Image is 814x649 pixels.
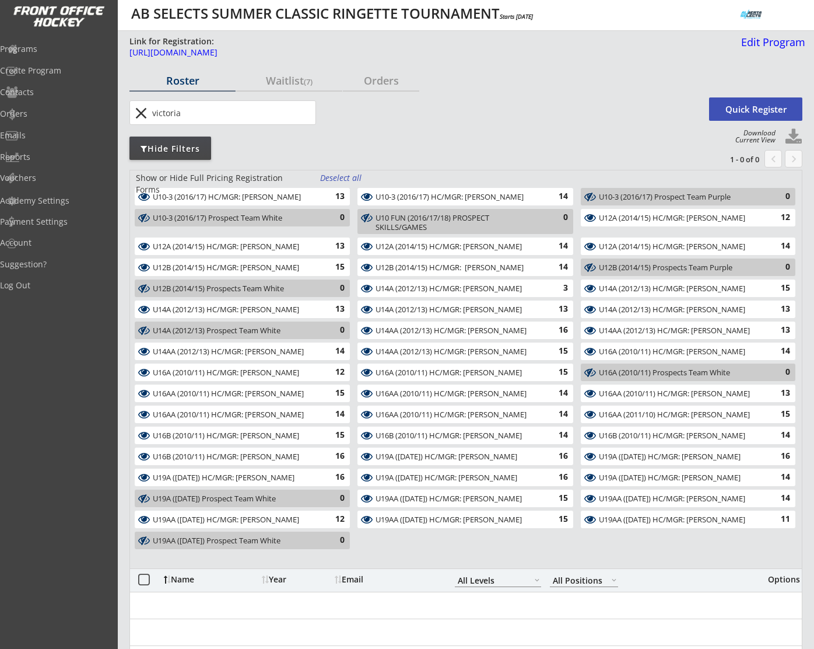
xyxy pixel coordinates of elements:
div: U16A (2010/11) HC/MGR: [PERSON_NAME] [599,347,764,357]
div: 16 [321,472,345,483]
div: 14 [767,430,790,441]
div: U19AA ([DATE]) HC/MGR: [PERSON_NAME] [599,515,764,525]
div: 14 [767,346,790,357]
div: U16B (2010/11) HC/MGR: Meagan Marriott [376,431,541,442]
div: 12 [767,212,790,224]
div: 14 [545,409,568,420]
div: U12A (2014/15) HC/MGR: Erin Willmott [599,213,764,224]
div: 0 [767,367,790,378]
div: U16AA (2010/11) HC/MGR: Tim Smith [376,410,541,421]
div: 15 [767,409,790,420]
div: Download Current View [729,130,776,144]
div: 3 [545,282,568,294]
div: 1 - 0 of 0 [699,154,759,165]
div: 15 [545,514,568,525]
div: U16AA (2010/11) HC/MGR: Erin Bennett [153,389,318,400]
div: U16B (2010/11) HC/MGR: [PERSON_NAME] [376,431,541,441]
div: U16AA (2010/11) HC/MGR: Stephen Miller [153,410,318,421]
div: U14A (2012/13) HC/MGR: [PERSON_NAME] [376,284,541,294]
div: U19AA ([DATE]) Prospect Team White [153,536,318,546]
em: Starts [DATE] [500,12,533,20]
div: U12A (2014/15) HC/MGR: [PERSON_NAME] [153,242,318,252]
div: 15 [321,261,345,273]
div: Roster [129,75,236,86]
div: U12B (2014/15) HC/MGR: Kristen Olver [376,263,541,274]
div: 15 [545,346,568,357]
div: U16B (2010/11) HC/MGR: Rick Green [153,452,318,463]
input: Type here... [150,101,315,124]
div: U19A (2007/08/09) HC/MGR: Ginny Chapman [376,452,541,463]
div: U14AA (2012/13) HC/MGR: [PERSON_NAME] [376,326,541,336]
div: U16AA (2010/11) HC/MGR: [PERSON_NAME] [376,410,541,420]
div: U14AA (2012/13) HC/MGR: Teena Feuchuk [153,347,318,358]
div: U10 FUN (2016/17/18) PROSPECT SKILLS/GAMES [376,214,541,232]
div: 15 [321,430,345,441]
div: U16A (2010/11) Prospects Team White [599,368,764,378]
div: 0 [321,535,345,546]
div: 14 [545,261,568,273]
div: 0 [767,191,790,203]
div: U12B (2014/15) Prospects Team White [153,284,318,294]
div: Edit Program [736,37,805,47]
div: 16 [545,472,568,483]
div: U19AA ([DATE]) HC/MGR: [PERSON_NAME] [599,494,764,504]
div: U14A (2012/13) HC/MGR: Rich Pulles [599,305,764,316]
div: 16 [545,451,568,462]
div: U14A (2012/13) HC/MGR: [PERSON_NAME] [599,305,764,315]
div: U19A ([DATE]) Prospect Team White [153,494,318,504]
div: U12B (2014/15) HC/MGR: Erica Ferguson [153,263,318,274]
div: U19AA (2007/08/09) HC/MGR: Steve Howard [599,515,764,526]
div: U12A (2014/15) HC/MGR: [PERSON_NAME] [376,242,541,252]
div: U16AA (2011/10) HC/MGR: [PERSON_NAME] [599,410,764,420]
div: U16AA (2010/11) HC/MGR: [PERSON_NAME] [376,389,541,399]
div: 16 [321,451,345,462]
div: 0 [321,212,345,224]
div: U14AA (2012/13) HC/MGR: [PERSON_NAME] [599,326,764,336]
div: U14A (2012/13) HC/MGR: [PERSON_NAME] [153,305,318,315]
div: Email [335,575,440,584]
div: U12B (2014/15) HC/MGR: [PERSON_NAME] [376,263,541,273]
div: U19A ([DATE]) HC/MGR: [PERSON_NAME] [599,473,764,483]
div: U14A (2012/13) HC/MGR: Justin Eadie [153,305,318,316]
div: U14A (2012/13) HC/MGR: Kelsi Urban [376,305,541,316]
div: U16AA (2011/10) HC/MGR: Derek Matheos [599,410,764,421]
div: U19A (2007/08/09) HC/MGR: Greg Szabo [599,452,764,463]
div: U16A (2010/11) HC/MGR: Holly Turner [153,368,318,379]
div: U16A (2010/11) HC/MGR: [PERSON_NAME] [376,368,541,378]
div: 14 [545,430,568,441]
button: Quick Register [709,97,802,121]
div: Orders [343,75,419,86]
div: 13 [545,303,568,315]
div: U16AA (2010/11) HC/MGR: Sara Williscroft [599,389,764,400]
div: U19A ([DATE]) HC/MGR: [PERSON_NAME] [153,473,318,483]
div: U19A (2007/08/09) HC/MGR: Rick Green [153,473,318,484]
div: Hide Filters [129,143,211,155]
div: U19A (2007/08/09) Prospect Team White [153,494,318,505]
div: 13 [767,303,790,315]
div: U19A ([DATE]) HC/MGR: [PERSON_NAME] [376,473,541,483]
div: U19A (2007/08/09) HC/MGR: Riley Lindquist [376,473,541,484]
div: 0 [545,212,568,224]
div: U19A ([DATE]) HC/MGR: [PERSON_NAME] [599,452,764,462]
div: 14 [545,240,568,252]
div: U10-3 (2016/17) HC/MGR: [PERSON_NAME] [376,193,541,202]
div: 15 [545,367,568,378]
div: U10-3 (2016/17) Prospect Team White [153,214,318,223]
font: (7) [304,76,313,87]
button: chevron_left [764,150,782,168]
div: Name [164,575,259,584]
div: U10-3 (2016/17) HC/MGR: [PERSON_NAME] [153,193,318,202]
div: U12B (2014/15) Prospects Team Purple [599,263,764,274]
div: 12 [321,514,345,525]
div: U16B (2010/11) HC/MGR: Craig Wall [153,431,318,442]
div: 11 [767,514,790,525]
div: U14AA (2012/13) HC/MGR: Amanda Saigeon [376,326,541,337]
div: [URL][DOMAIN_NAME] [129,48,717,57]
div: U16B (2010/11) HC/MGR: [PERSON_NAME] [153,452,318,462]
div: U12B (2014/15) Prospects Team White [153,284,318,295]
div: Deselect all [320,172,363,184]
div: U10-3 (2016/17) Prospect Team Purple [599,193,764,202]
div: U19AA (2007/08/09) HC/MGR: Hawryschuk [153,515,318,526]
div: U19AA ([DATE]) HC/MGR: [PERSON_NAME] [376,494,541,504]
